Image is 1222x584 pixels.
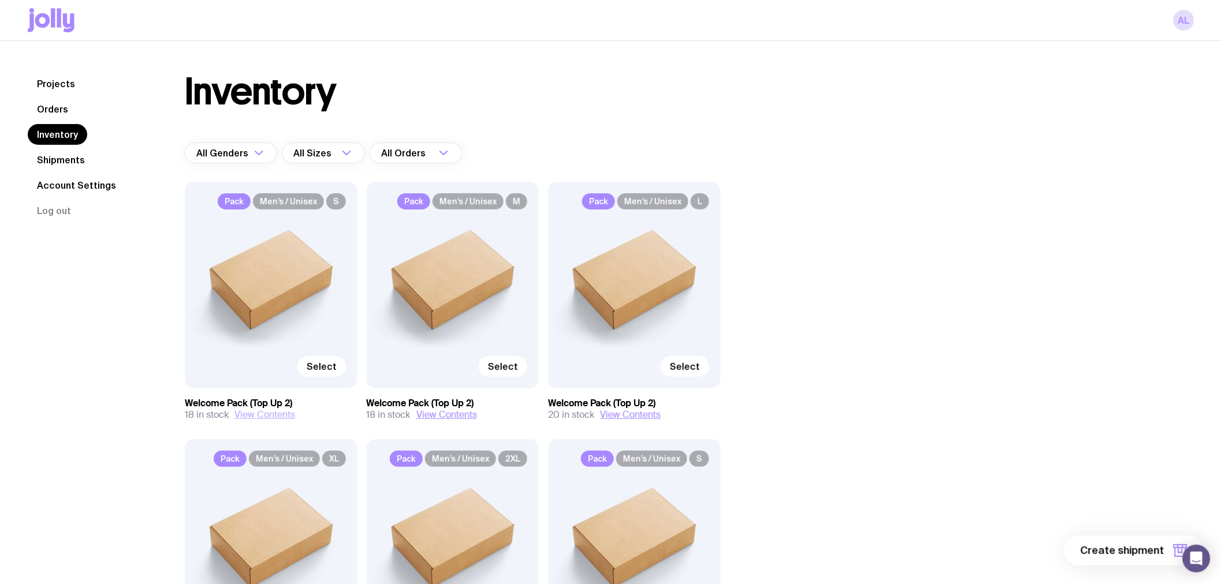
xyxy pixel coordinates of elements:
span: Pack [214,451,247,467]
input: Search for option [428,143,435,163]
a: Inventory [28,124,87,145]
button: Log out [28,200,80,221]
span: Men’s / Unisex [616,451,687,467]
span: Men’s / Unisex [253,193,324,209]
span: 2XL [498,451,527,467]
span: 20 in stock [548,409,594,421]
input: Search for option [334,143,338,163]
span: Pack [390,451,423,467]
div: Search for option [282,143,365,163]
a: Shipments [28,149,94,170]
span: Pack [397,193,430,209]
h1: Inventory [185,73,337,110]
span: S [690,451,709,467]
span: Pack [218,193,251,209]
span: XL [322,451,346,467]
span: Men’s / Unisex [425,451,496,467]
span: L [691,193,709,209]
span: Create shipment [1081,544,1164,557]
span: Men’s / Unisex [617,193,688,209]
span: 18 in stock [367,409,411,421]
div: Search for option [185,143,277,163]
button: View Contents [234,409,295,421]
span: All Sizes [293,143,334,163]
h3: Welcome Pack (Top Up 2) [548,398,721,409]
a: Orders [28,99,77,119]
span: Pack [581,451,614,467]
span: All Genders [196,143,251,163]
span: M [506,193,527,209]
span: Men’s / Unisex [249,451,320,467]
a: AL [1173,10,1194,31]
span: Select [670,361,700,372]
span: Select [307,361,337,372]
span: All Orders [381,143,428,163]
span: S [326,193,346,209]
span: Select [488,361,518,372]
button: View Contents [416,409,477,421]
button: Create shipment [1064,536,1204,566]
div: Search for option [370,143,462,163]
h3: Welcome Pack (Top Up 2) [367,398,539,409]
a: Projects [28,73,84,94]
div: Open Intercom Messenger [1183,545,1210,572]
span: Men’s / Unisex [433,193,504,209]
a: Account Settings [28,175,125,196]
h3: Welcome Pack (Top Up 2) [185,398,357,409]
button: View Contents [600,409,661,421]
span: 18 in stock [185,409,229,421]
span: Pack [582,193,615,209]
